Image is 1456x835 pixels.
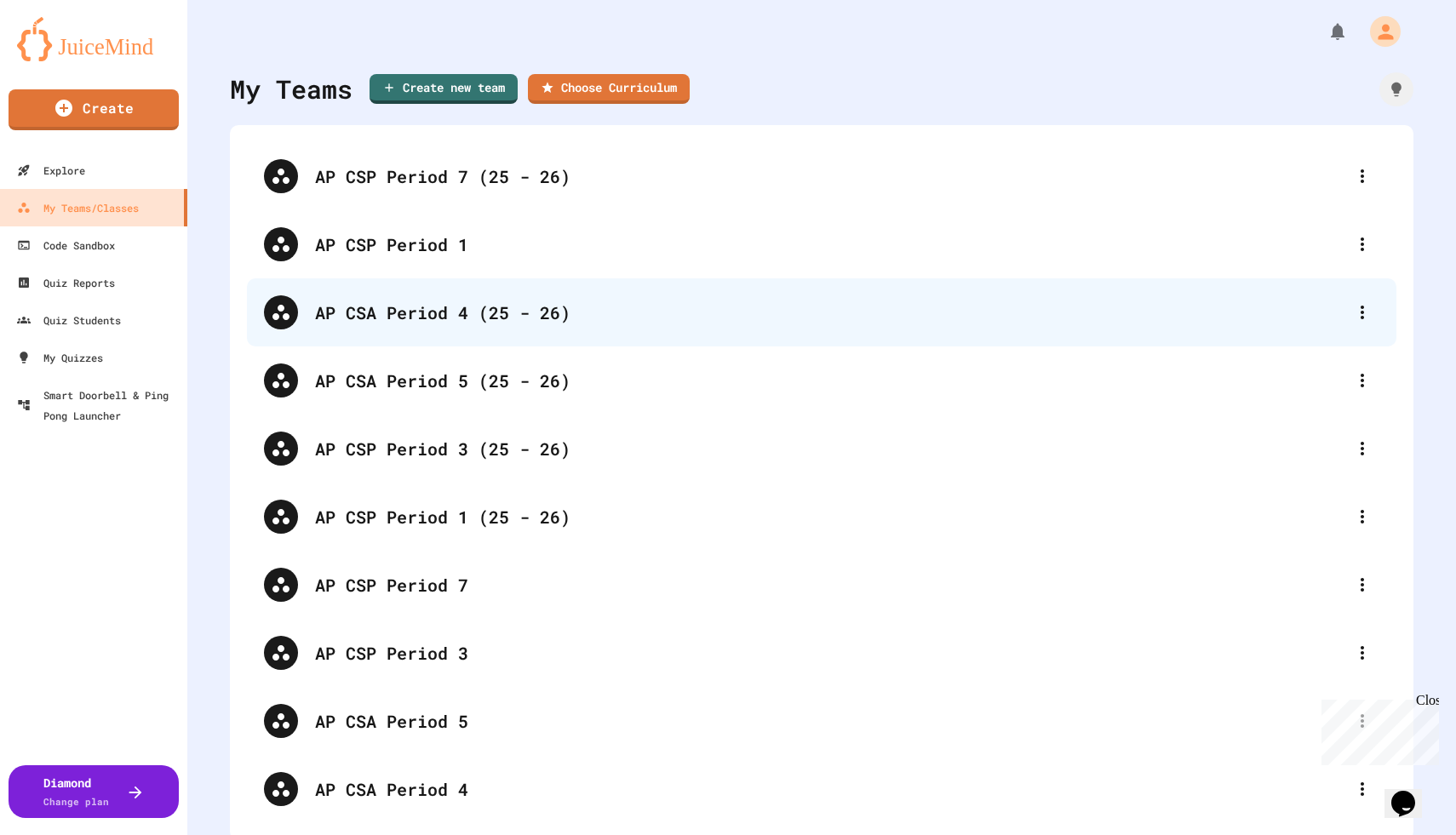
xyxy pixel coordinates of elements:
[315,572,1345,598] div: AP CSP Period 7
[17,197,139,218] div: My Teams/Classes
[528,74,690,104] a: Choose Curriculum
[315,776,1345,802] div: AP CSA Period 4
[17,235,115,255] div: Code Sandbox
[315,163,1345,189] div: AP CSP Period 7 (25 - 26)
[17,272,115,293] div: Quiz Reports
[230,70,353,108] div: My Teams
[315,640,1345,666] div: AP CSP Period 3
[247,346,1396,415] div: AP CSA Period 5 (25 - 26)
[247,415,1396,483] div: AP CSP Period 3 (25 - 26)
[247,619,1396,687] div: AP CSP Period 3
[1352,12,1405,51] div: My Account
[17,310,121,330] div: Quiz Students
[247,210,1396,278] div: AP CSP Period 1
[9,765,179,818] button: DiamondChange plan
[370,74,518,104] a: Create new team
[17,385,181,426] div: Smart Doorbell & Ping Pong Launcher
[9,89,179,130] a: Create
[315,436,1345,461] div: AP CSP Period 3 (25 - 26)
[1379,72,1413,106] div: How it works
[247,483,1396,551] div: AP CSP Period 1 (25 - 26)
[17,347,103,368] div: My Quizzes
[1384,767,1439,818] iframe: chat widget
[247,142,1396,210] div: AP CSP Period 7 (25 - 26)
[315,504,1345,529] div: AP CSP Period 1 (25 - 26)
[43,795,109,808] span: Change plan
[315,232,1345,257] div: AP CSP Period 1
[247,551,1396,619] div: AP CSP Period 7
[7,7,118,108] div: Chat with us now!Close
[247,755,1396,823] div: AP CSA Period 4
[17,160,85,180] div: Explore
[247,687,1396,755] div: AP CSA Period 5
[1296,17,1352,46] div: My Notifications
[315,708,1345,734] div: AP CSA Period 5
[43,774,109,809] div: Diamond
[17,17,170,61] img: logo-orange.svg
[247,278,1396,346] div: AP CSA Period 4 (25 - 26)
[315,300,1345,325] div: AP CSA Period 4 (25 - 26)
[315,368,1345,393] div: AP CSA Period 5 (25 - 26)
[1315,693,1439,765] iframe: chat widget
